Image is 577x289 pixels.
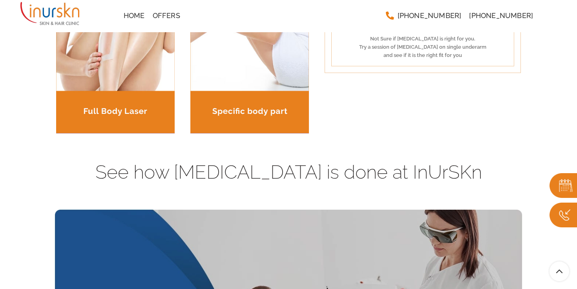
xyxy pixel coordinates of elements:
div: Not Sure if [MEDICAL_DATA] is right for you. Try a session of [MEDICAL_DATA] on single underarm a... [331,16,514,66]
span: [PHONE_NUMBER] [469,12,533,19]
a: [PHONE_NUMBER] [465,8,537,24]
span: [PHONE_NUMBER] [398,12,462,19]
a: [PHONE_NUMBER] [382,8,465,24]
a: Offers [149,8,184,24]
a: Home [120,8,149,24]
p: Under Arms Trial Offer @99 Rs [338,23,508,33]
span: Offers [153,12,180,19]
span: Home [124,12,145,19]
a: Scroll To Top [550,262,569,281]
h4: See how [MEDICAL_DATA] is done at InUrSKn [55,161,522,184]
